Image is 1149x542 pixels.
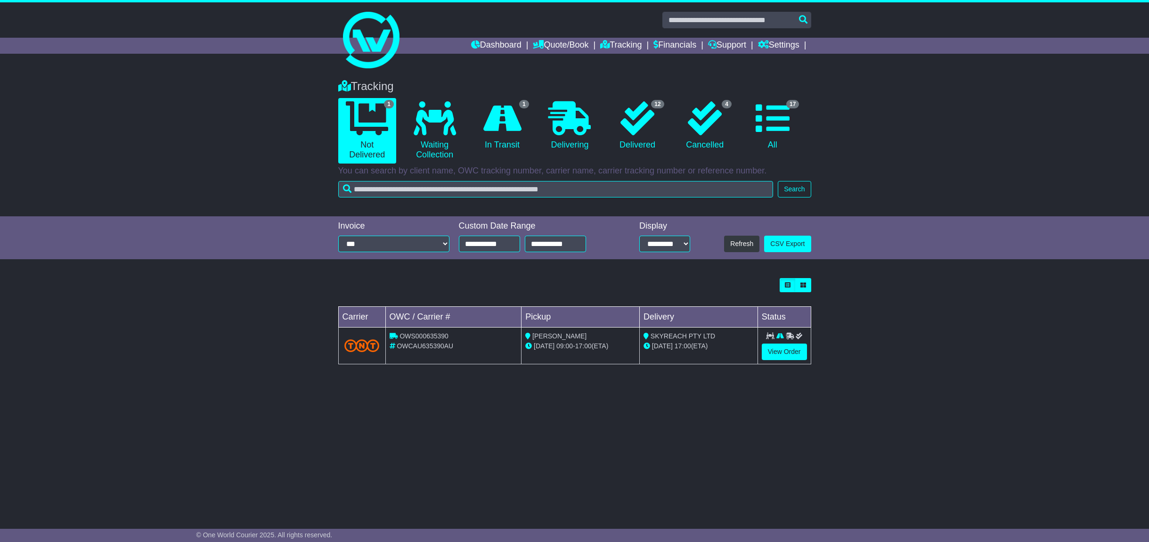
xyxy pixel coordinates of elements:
[608,98,666,154] a: 12 Delivered
[384,100,394,108] span: 1
[778,181,811,197] button: Search
[473,98,531,154] a: 1 In Transit
[196,531,333,539] span: © One World Courier 2025. All rights reserved.
[758,307,811,328] td: Status
[758,38,799,54] a: Settings
[722,100,732,108] span: 4
[338,307,385,328] td: Carrier
[600,38,642,54] a: Tracking
[459,221,610,231] div: Custom Date Range
[575,342,592,350] span: 17:00
[644,341,754,351] div: (ETA)
[525,341,636,351] div: - (ETA)
[334,80,816,93] div: Tracking
[338,98,396,164] a: 1 Not Delivered
[651,100,664,108] span: 12
[653,38,696,54] a: Financials
[344,339,380,352] img: TNT_Domestic.png
[338,166,811,176] p: You can search by client name, OWC tracking number, carrier name, carrier tracking number or refe...
[541,98,599,154] a: Delivering
[471,38,522,54] a: Dashboard
[764,236,811,252] a: CSV Export
[399,332,448,340] span: OWS000635390
[556,342,573,350] span: 09:00
[708,38,746,54] a: Support
[532,332,587,340] span: [PERSON_NAME]
[385,307,522,328] td: OWC / Carrier #
[651,332,715,340] span: SKYREACH PTY LTD
[534,342,554,350] span: [DATE]
[762,344,807,360] a: View Order
[675,342,691,350] span: 17:00
[406,98,464,164] a: Waiting Collection
[519,100,529,108] span: 1
[786,100,799,108] span: 17
[397,342,453,350] span: OWCAU635390AU
[652,342,673,350] span: [DATE]
[522,307,640,328] td: Pickup
[724,236,759,252] button: Refresh
[639,221,690,231] div: Display
[639,307,758,328] td: Delivery
[743,98,801,154] a: 17 All
[338,221,449,231] div: Invoice
[676,98,734,154] a: 4 Cancelled
[533,38,588,54] a: Quote/Book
